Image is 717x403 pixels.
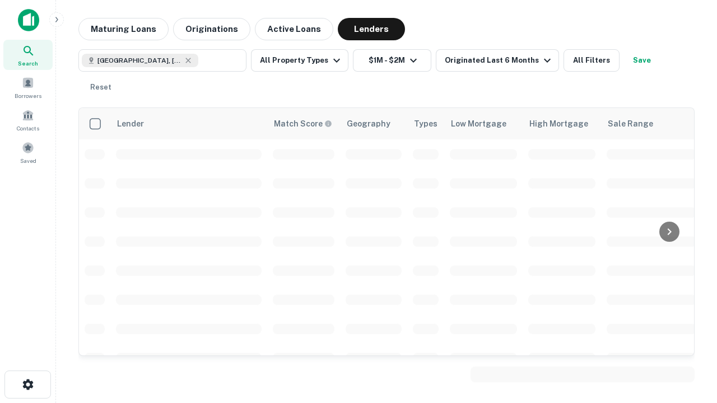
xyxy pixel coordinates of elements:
h6: Match Score [274,118,330,130]
th: Capitalize uses an advanced AI algorithm to match your search with the best lender. The match sco... [267,108,340,139]
img: capitalize-icon.png [18,9,39,31]
button: All Filters [564,49,620,72]
div: Sale Range [608,117,653,130]
button: Maturing Loans [78,18,169,40]
span: [GEOGRAPHIC_DATA], [GEOGRAPHIC_DATA], [GEOGRAPHIC_DATA] [97,55,181,65]
th: Geography [340,108,407,139]
div: Capitalize uses an advanced AI algorithm to match your search with the best lender. The match sco... [274,118,332,130]
span: Contacts [17,124,39,133]
div: Geography [347,117,390,130]
button: Lenders [338,18,405,40]
th: Sale Range [601,108,702,139]
a: Saved [3,137,53,167]
button: All Property Types [251,49,348,72]
button: Reset [83,76,119,99]
span: Search [18,59,38,68]
th: Low Mortgage [444,108,523,139]
div: Low Mortgage [451,117,506,130]
a: Contacts [3,105,53,135]
button: $1M - $2M [353,49,431,72]
div: Types [414,117,437,130]
span: Saved [20,156,36,165]
div: High Mortgage [529,117,588,130]
th: Lender [110,108,267,139]
button: Originations [173,18,250,40]
a: Borrowers [3,72,53,102]
span: Borrowers [15,91,41,100]
button: Originated Last 6 Months [436,49,559,72]
a: Search [3,40,53,70]
th: High Mortgage [523,108,601,139]
button: Active Loans [255,18,333,40]
div: Lender [117,117,144,130]
th: Types [407,108,444,139]
iframe: Chat Widget [661,313,717,367]
div: Originated Last 6 Months [445,54,554,67]
button: Save your search to get updates of matches that match your search criteria. [624,49,660,72]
